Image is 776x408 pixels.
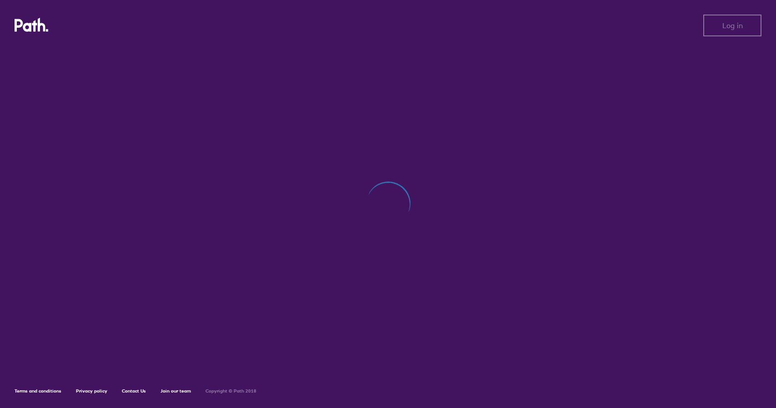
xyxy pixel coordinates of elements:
a: Contact Us [122,388,146,394]
span: Log in [722,21,743,30]
h6: Copyright © Path 2018 [205,388,256,394]
a: Terms and conditions [15,388,61,394]
a: Join our team [160,388,191,394]
button: Log in [703,15,761,36]
a: Privacy policy [76,388,107,394]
